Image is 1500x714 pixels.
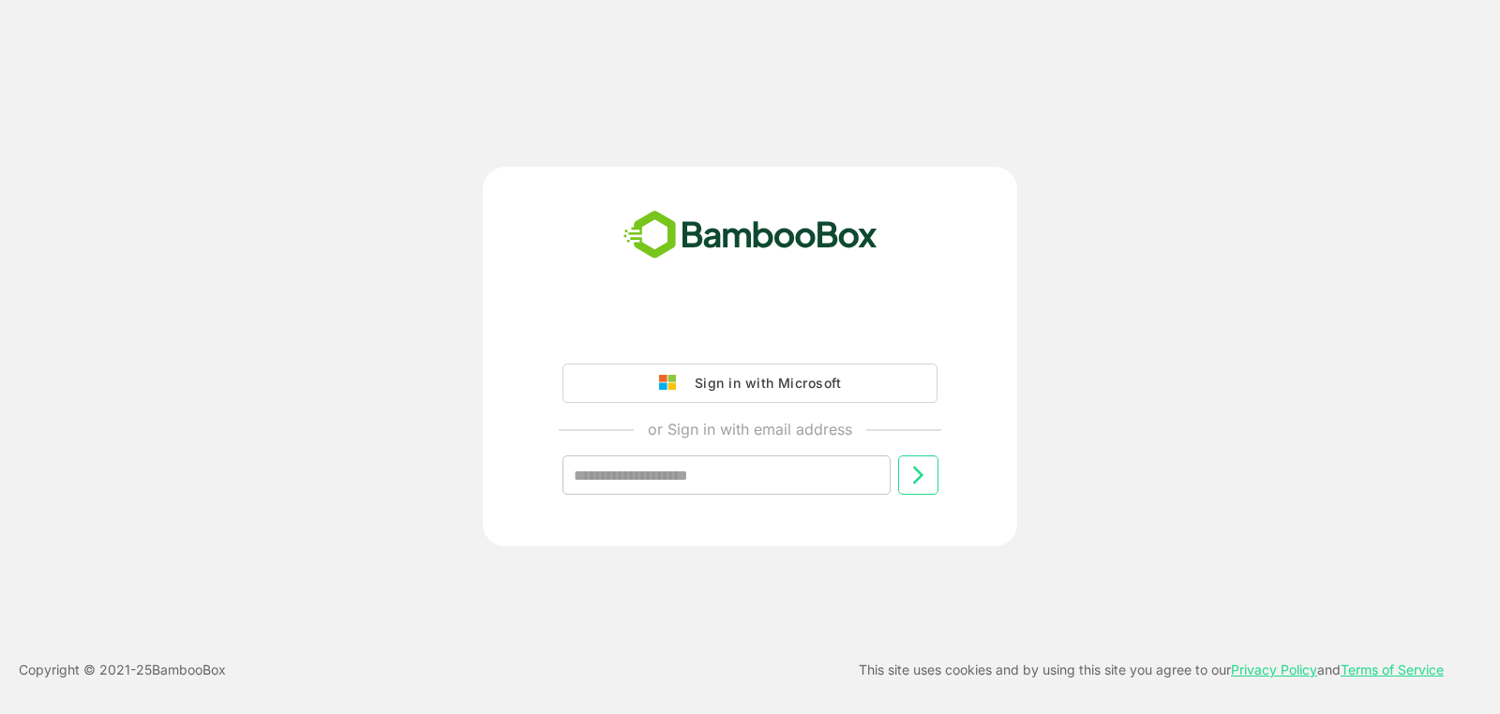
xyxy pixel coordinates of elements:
[19,659,226,681] p: Copyright © 2021- 25 BambooBox
[1341,662,1444,677] a: Terms of Service
[859,659,1444,681] p: This site uses cookies and by using this site you agree to our and
[562,364,937,403] button: Sign in with Microsoft
[685,371,841,395] div: Sign in with Microsoft
[659,375,685,392] img: google
[1231,662,1317,677] a: Privacy Policy
[613,204,888,266] img: bamboobox
[648,418,852,440] p: or Sign in with email address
